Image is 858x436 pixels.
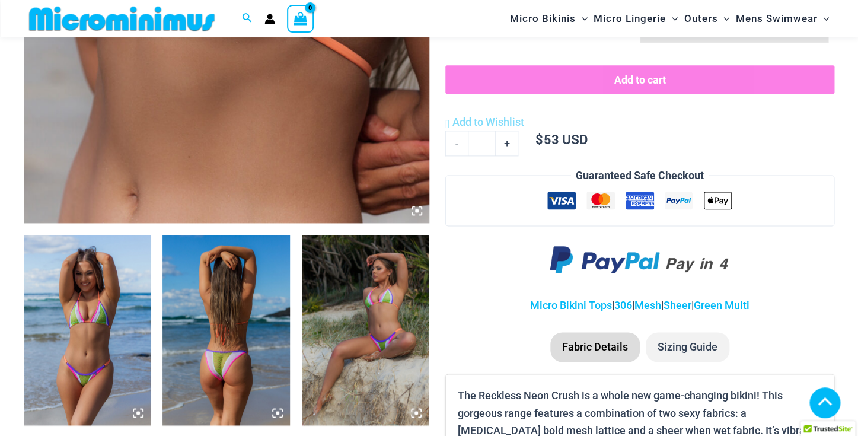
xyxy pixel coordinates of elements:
a: + [496,131,518,155]
a: OutersMenu ToggleMenu Toggle [681,4,732,34]
a: 306 [614,299,632,311]
a: Account icon link [264,14,275,24]
a: View Shopping Cart, empty [287,5,314,32]
input: Product quantity [468,131,496,155]
a: Mens SwimwearMenu ToggleMenu Toggle [732,4,832,34]
a: Micro LingerieMenu ToggleMenu Toggle [591,4,681,34]
legend: Guaranteed Safe Checkout [571,167,709,184]
span: Menu Toggle [817,4,829,34]
a: Add to Wishlist [445,113,524,131]
nav: Site Navigation [505,2,834,36]
img: Reckless Neon Crush Lime Crush 306 Tri Top 296 Cheeky Bottom [162,235,289,426]
p: | | | | [445,297,834,314]
img: Reckless Neon Crush Lime Crush 306 Tri Top 296 Cheeky Bottom [302,235,429,426]
a: Green [694,299,722,311]
a: - [445,131,468,155]
a: Micro BikinisMenu ToggleMenu Toggle [507,4,591,34]
span: Outers [684,4,717,34]
li: Fabric Details [550,332,640,362]
a: Multi [725,299,749,311]
button: Add to cart [445,65,834,94]
img: Reckless Neon Crush Lime Crush 306 Tri Top 296 Cheeky Bottom [24,235,151,426]
span: Menu Toggle [576,4,588,34]
a: Search icon link [242,11,253,26]
img: MM SHOP LOGO FLAT [24,5,219,32]
span: Add to Wishlist [452,116,524,128]
a: Mesh [634,299,661,311]
span: Mens Swimwear [735,4,817,34]
span: Menu Toggle [717,4,729,34]
span: Menu Toggle [666,4,678,34]
a: Sheer [664,299,691,311]
span: Micro Bikinis [510,4,576,34]
bdi: 53 USD [535,131,587,148]
li: Sizing Guide [646,332,729,362]
span: Micro Lingerie [594,4,666,34]
a: Micro Bikini Tops [530,299,612,311]
span: $ [535,131,543,148]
